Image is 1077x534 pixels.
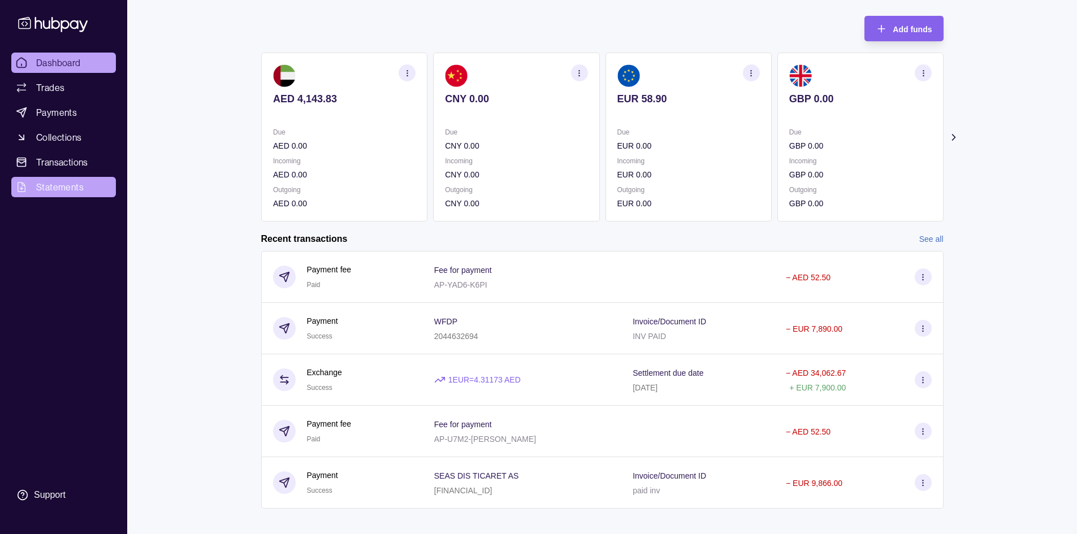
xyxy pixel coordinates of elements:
a: Payments [11,102,116,123]
span: Paid [307,435,321,443]
p: − AED 52.50 [786,427,831,436]
p: Due [273,126,416,138]
p: Outgoing [445,184,587,196]
p: Exchange [307,366,342,379]
span: Collections [36,131,81,144]
p: EUR 58.90 [617,93,759,105]
p: Outgoing [789,184,931,196]
img: ae [273,64,296,87]
span: Dashboard [36,56,81,70]
span: Add funds [893,25,932,34]
div: Support [34,489,66,501]
span: Payments [36,106,77,119]
p: AED 0.00 [273,168,416,181]
span: Success [307,332,332,340]
p: Payment [307,469,338,481]
button: Add funds [864,16,943,41]
p: AED 0.00 [273,140,416,152]
p: AED 4,143.83 [273,93,416,105]
p: Due [617,126,759,138]
span: Success [307,384,332,392]
p: WFDP [434,317,457,326]
p: Fee for payment [434,420,492,429]
p: Payment [307,315,338,327]
p: AP-YAD6-K6PI [434,280,487,289]
p: CNY 0.00 [445,168,587,181]
p: AP-U7M2-[PERSON_NAME] [434,435,536,444]
p: − EUR 7,890.00 [786,324,842,333]
p: 1 EUR = 4.31173 AED [448,374,521,386]
span: Success [307,487,332,494]
p: CNY 0.00 [445,93,587,105]
p: Due [445,126,587,138]
p: − AED 34,062.67 [786,368,846,377]
p: Fee for payment [434,266,492,275]
p: Incoming [617,155,759,167]
a: Dashboard [11,53,116,73]
p: GBP 0.00 [789,93,931,105]
p: EUR 0.00 [617,168,759,181]
p: [FINANCIAL_ID] [434,486,492,495]
p: Outgoing [617,184,759,196]
p: AED 0.00 [273,197,416,210]
a: Collections [11,127,116,147]
p: − AED 52.50 [786,273,831,282]
a: Trades [11,77,116,98]
a: Support [11,483,116,507]
a: Transactions [11,152,116,172]
p: GBP 0.00 [789,168,931,181]
p: Invoice/Document ID [633,317,706,326]
p: CNY 0.00 [445,197,587,210]
p: GBP 0.00 [789,197,931,210]
span: Statements [36,180,84,194]
p: EUR 0.00 [617,140,759,152]
p: INV PAID [633,332,666,341]
p: Incoming [445,155,587,167]
p: Incoming [273,155,416,167]
a: See all [919,233,944,245]
p: Outgoing [273,184,416,196]
p: EUR 0.00 [617,197,759,210]
span: Trades [36,81,64,94]
span: Transactions [36,155,88,169]
p: 2044632694 [434,332,478,341]
p: − EUR 9,866.00 [786,479,842,488]
p: CNY 0.00 [445,140,587,152]
img: eu [617,64,639,87]
p: Incoming [789,155,931,167]
p: Invoice/Document ID [633,471,706,480]
span: Paid [307,281,321,289]
p: Settlement due date [633,368,703,377]
img: gb [789,64,811,87]
p: GBP 0.00 [789,140,931,152]
p: Payment fee [307,418,352,430]
p: SEAS DIS TICARET AS [434,471,519,480]
p: paid inv [633,486,660,495]
p: Due [789,126,931,138]
img: cn [445,64,468,87]
p: Payment fee [307,263,352,276]
p: + EUR 7,900.00 [789,383,846,392]
h2: Recent transactions [261,233,348,245]
p: [DATE] [633,383,658,392]
a: Statements [11,177,116,197]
